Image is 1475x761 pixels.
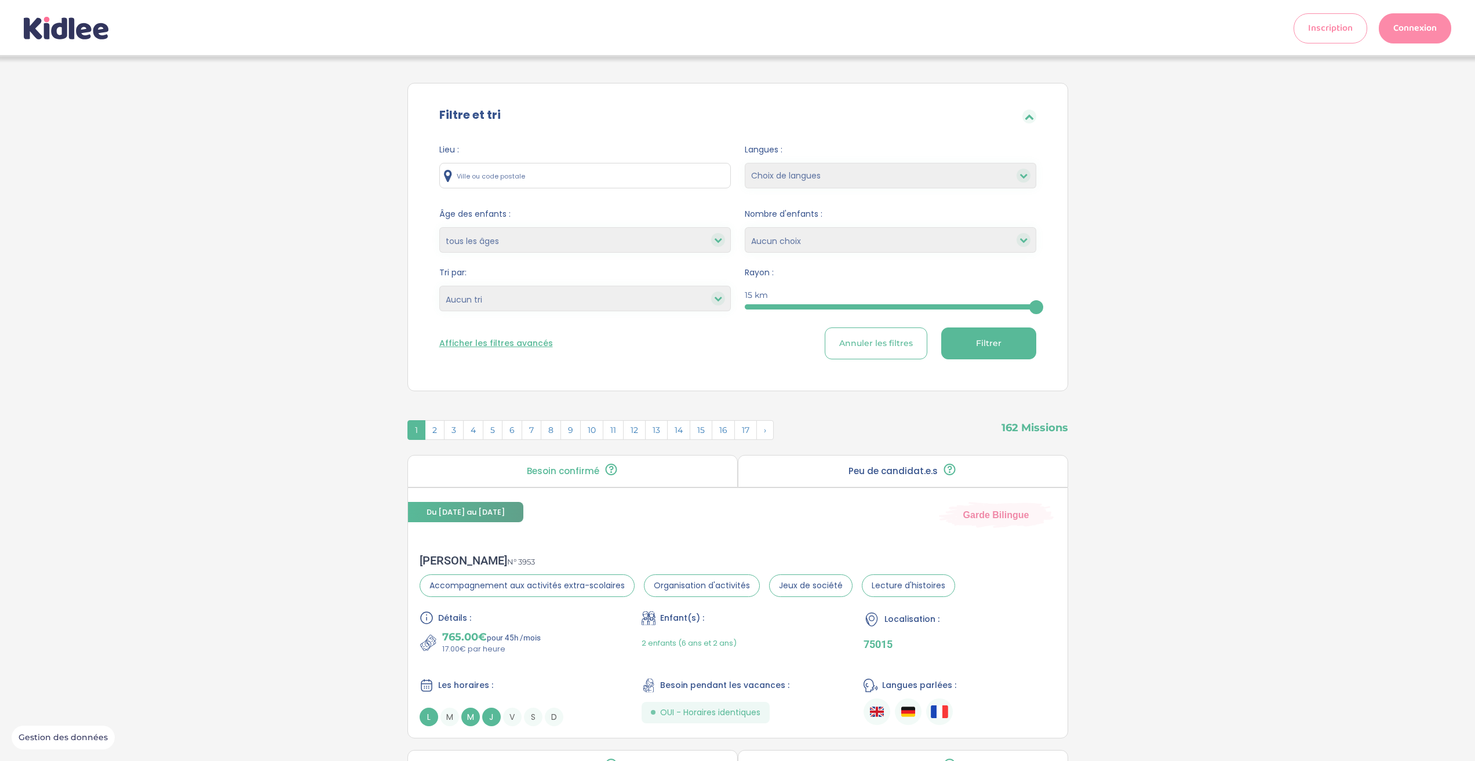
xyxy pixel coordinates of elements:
[660,707,760,719] span: OUI - Horaires identiques
[734,420,757,440] span: 17
[438,679,493,691] span: Les horaires :
[1001,409,1068,436] span: 162 Missions
[642,638,737,649] span: 2 enfants (6 ans et 2 ans)
[439,208,731,220] span: Âge des enfants :
[882,679,956,691] span: Langues parlées :
[439,106,501,123] label: Filtre et tri
[12,726,115,750] button: Gestion des données
[524,708,542,726] span: S
[527,467,599,476] p: Besoin confirmé
[745,267,1036,279] span: Rayon :
[522,420,541,440] span: 7
[420,554,955,567] div: [PERSON_NAME]
[482,708,501,726] span: J
[439,144,731,156] span: Lieu :
[439,267,731,279] span: Tri par:
[848,467,938,476] p: Peu de candidat.e.s
[644,574,760,597] span: Organisation d'activités
[438,612,471,624] span: Détails :
[603,420,624,440] span: 11
[442,631,487,643] span: 765.00€
[660,679,789,691] span: Besoin pendant les vacances :
[440,708,459,726] span: M
[408,502,523,522] span: Du [DATE] au [DATE]
[884,613,939,625] span: Localisation :
[645,420,668,440] span: 13
[769,574,853,597] span: Jeux de société
[963,508,1029,521] span: Garde Bilingue
[931,705,948,718] img: Français
[425,420,445,440] span: 2
[745,144,1036,156] span: Langues :
[623,420,646,440] span: 12
[1379,13,1451,43] a: Connexion
[941,327,1036,359] button: Filtrer
[439,163,731,188] input: Ville ou code postale
[507,557,535,566] span: N° 3953
[19,733,108,743] span: Gestion des données
[745,289,768,301] span: 15 km
[839,337,913,349] span: Annuler les filtres
[712,420,735,440] span: 16
[545,708,563,726] span: D
[1294,13,1367,43] a: Inscription
[541,420,561,440] span: 8
[420,574,635,597] span: Accompagnement aux activités extra-scolaires
[667,420,690,440] span: 14
[580,420,603,440] span: 10
[444,420,464,440] span: 3
[825,327,927,359] button: Annuler les filtres
[660,612,704,624] span: Enfant(s) :
[461,708,480,726] span: M
[976,337,1001,349] span: Filtrer
[560,420,581,440] span: 9
[420,708,438,726] span: L
[745,208,1036,220] span: Nombre d'enfants :
[503,708,522,726] span: V
[442,631,541,643] p: pour 45h /mois
[756,420,774,440] span: Suivant »
[483,420,502,440] span: 5
[901,705,915,719] img: Allemand
[864,638,1055,650] p: 75015
[870,705,884,719] img: Anglais
[862,574,955,597] span: Lecture d'histoires
[502,420,522,440] span: 6
[439,337,553,349] button: Afficher les filtres avancés
[442,643,541,655] p: 17.00€ par heure
[690,420,712,440] span: 15
[407,420,425,440] span: 1
[463,420,483,440] span: 4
